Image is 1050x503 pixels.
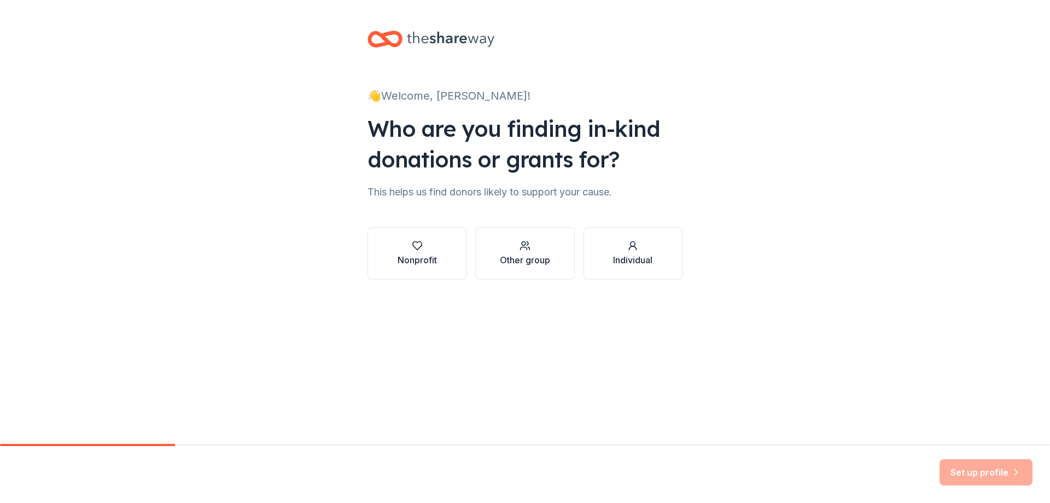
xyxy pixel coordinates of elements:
button: Individual [584,227,682,280]
div: Who are you finding in-kind donations or grants for? [367,113,682,175]
div: This helps us find donors likely to support your cause. [367,183,682,201]
div: Nonprofit [398,253,437,267]
div: Other group [500,253,550,267]
div: 👋 Welcome, [PERSON_NAME]! [367,87,682,105]
button: Nonprofit [367,227,466,280]
div: Individual [613,253,652,267]
button: Other group [475,227,574,280]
